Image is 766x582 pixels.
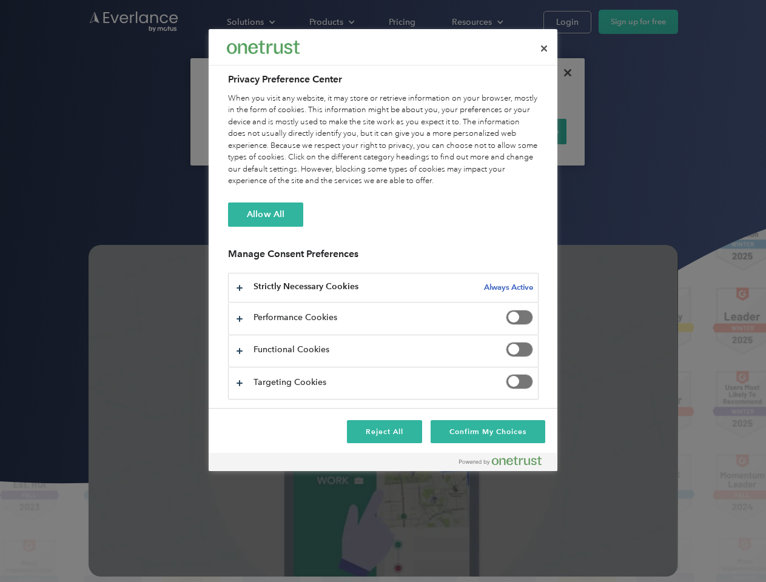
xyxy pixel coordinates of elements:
img: Everlance [227,41,300,53]
button: Allow All [228,202,303,227]
div: Everlance [227,35,300,59]
button: Confirm My Choices [431,420,545,443]
div: When you visit any website, it may store or retrieve information on your browser, mostly in the f... [228,93,539,187]
div: Preference center [209,29,557,471]
input: Submit [89,72,150,98]
button: Close [531,35,557,62]
h2: Privacy Preference Center [228,72,539,87]
h3: Manage Consent Preferences [228,248,539,267]
a: Powered by OneTrust Opens in a new Tab [459,456,551,471]
div: Privacy Preference Center [209,29,557,471]
button: Reject All [347,420,422,443]
img: Powered by OneTrust Opens in a new Tab [459,456,542,466]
